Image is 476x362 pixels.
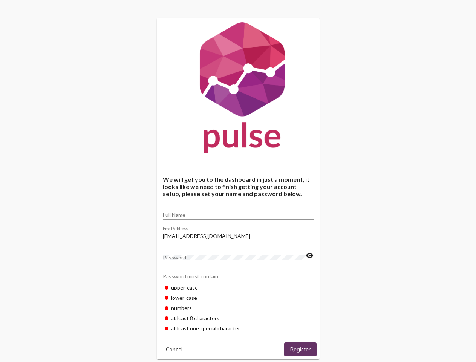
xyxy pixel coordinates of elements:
[163,293,314,303] div: lower-case
[163,176,314,197] h4: We will get you to the dashboard in just a moment, it looks like we need to finish getting your a...
[160,342,188,356] button: Cancel
[163,303,314,313] div: numbers
[163,313,314,323] div: at least 8 characters
[163,282,314,293] div: upper-case
[284,342,317,356] button: Register
[163,269,314,282] div: Password must contain:
[157,18,320,161] img: Pulse For Good Logo
[163,323,314,333] div: at least one special character
[306,251,314,260] mat-icon: visibility
[166,346,182,353] span: Cancel
[290,346,311,353] span: Register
